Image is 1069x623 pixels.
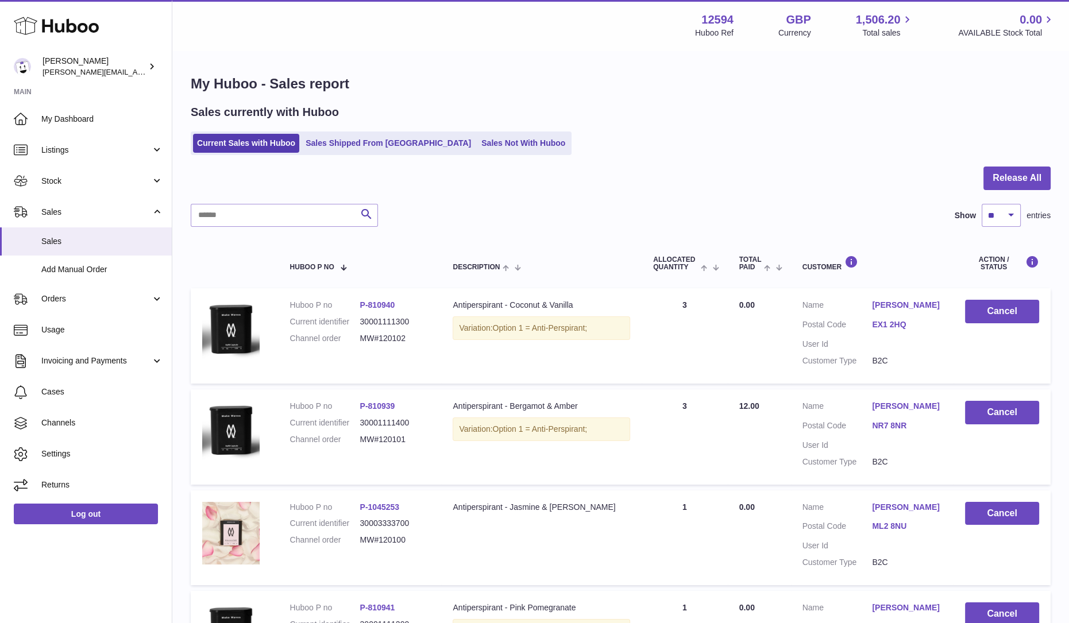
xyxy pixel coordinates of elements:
a: P-810939 [360,401,395,411]
dt: User Id [802,440,873,451]
span: Listings [41,145,151,156]
dt: Huboo P no [290,300,360,311]
span: Settings [41,448,163,459]
dt: Customer Type [802,456,873,467]
div: Antiperspirant - Coconut & Vanilla [453,300,630,311]
div: Variation: [453,316,630,340]
span: 0.00 [739,300,755,309]
div: Huboo Ref [695,28,734,38]
a: Sales Not With Huboo [477,134,569,153]
dd: B2C [872,456,942,467]
dt: Current identifier [290,417,360,428]
img: 125941757338071.JPG [202,502,260,565]
span: 0.00 [739,502,755,512]
dt: Customer Type [802,355,873,366]
a: P-810941 [360,603,395,612]
dd: 30001111300 [360,316,430,327]
div: Variation: [453,417,630,441]
span: 1,506.20 [856,12,901,28]
div: Antiperspirant - Jasmine & [PERSON_NAME] [453,502,630,513]
a: 1,506.20 Total sales [856,12,914,38]
span: Sales [41,236,163,247]
a: EX1 2HQ [872,319,942,330]
div: Antiperspirant - Bergamot & Amber [453,401,630,412]
span: Huboo P no [290,264,334,271]
span: Returns [41,479,163,490]
dt: User Id [802,339,873,350]
a: Current Sales with Huboo [193,134,299,153]
button: Cancel [965,502,1039,525]
a: Log out [14,504,158,524]
button: Cancel [965,401,1039,424]
dd: MW#120101 [360,434,430,445]
dt: Name [802,300,873,314]
dt: Name [802,602,873,616]
a: [PERSON_NAME] [872,502,942,513]
img: 125941691598714.png [202,300,260,358]
span: entries [1026,210,1051,221]
span: Orders [41,293,151,304]
a: [PERSON_NAME] [872,300,942,311]
a: P-1045253 [360,502,400,512]
dt: Channel order [290,535,360,545]
div: Currency [778,28,811,38]
span: 0.00 [1020,12,1042,28]
dt: Name [802,401,873,415]
img: 125941691598806.png [202,401,260,459]
td: 3 [642,389,727,485]
span: Option 1 = Anti-Perspirant; [493,424,588,434]
span: Stock [41,176,151,187]
span: Add Manual Order [41,264,163,275]
dd: B2C [872,355,942,366]
h2: Sales currently with Huboo [191,105,339,120]
span: Channels [41,417,163,428]
span: 0.00 [739,603,755,612]
span: Total sales [862,28,913,38]
dt: Huboo P no [290,602,360,613]
span: Description [453,264,500,271]
dt: Postal Code [802,420,873,434]
a: 0.00 AVAILABLE Stock Total [958,12,1055,38]
span: Sales [41,207,151,218]
dt: Channel order [290,434,360,445]
dt: Name [802,502,873,516]
span: Cases [41,386,163,397]
dt: Huboo P no [290,401,360,412]
span: Usage [41,324,163,335]
dt: Postal Code [802,521,873,535]
span: AVAILABLE Stock Total [958,28,1055,38]
dt: Postal Code [802,319,873,333]
button: Release All [983,167,1051,190]
dd: MW#120100 [360,535,430,545]
div: [PERSON_NAME] [43,56,146,78]
label: Show [955,210,976,221]
a: [PERSON_NAME] [872,401,942,412]
h1: My Huboo - Sales report [191,75,1051,93]
strong: GBP [786,12,811,28]
dt: Current identifier [290,518,360,529]
dt: Customer Type [802,557,873,568]
a: [PERSON_NAME] [872,602,942,613]
a: P-810940 [360,300,395,309]
dd: 30003333700 [360,518,430,529]
a: ML2 8NU [872,521,942,532]
dt: Current identifier [290,316,360,327]
span: My Dashboard [41,114,163,125]
span: Total paid [739,256,762,271]
strong: 12594 [701,12,734,28]
div: Customer [802,256,942,271]
img: owen@wearemakewaves.com [14,58,31,75]
dd: 30001111400 [360,417,430,428]
button: Cancel [965,300,1039,323]
a: NR7 8NR [872,420,942,431]
span: Option 1 = Anti-Perspirant; [493,323,588,332]
span: [PERSON_NAME][EMAIL_ADDRESS][DOMAIN_NAME] [43,67,230,76]
span: ALLOCATED Quantity [653,256,698,271]
span: Invoicing and Payments [41,355,151,366]
div: Action / Status [965,256,1039,271]
dt: User Id [802,540,873,551]
a: Sales Shipped From [GEOGRAPHIC_DATA] [302,134,475,153]
dt: Channel order [290,333,360,344]
span: 12.00 [739,401,759,411]
div: Antiperspirant - Pink Pomegranate [453,602,630,613]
